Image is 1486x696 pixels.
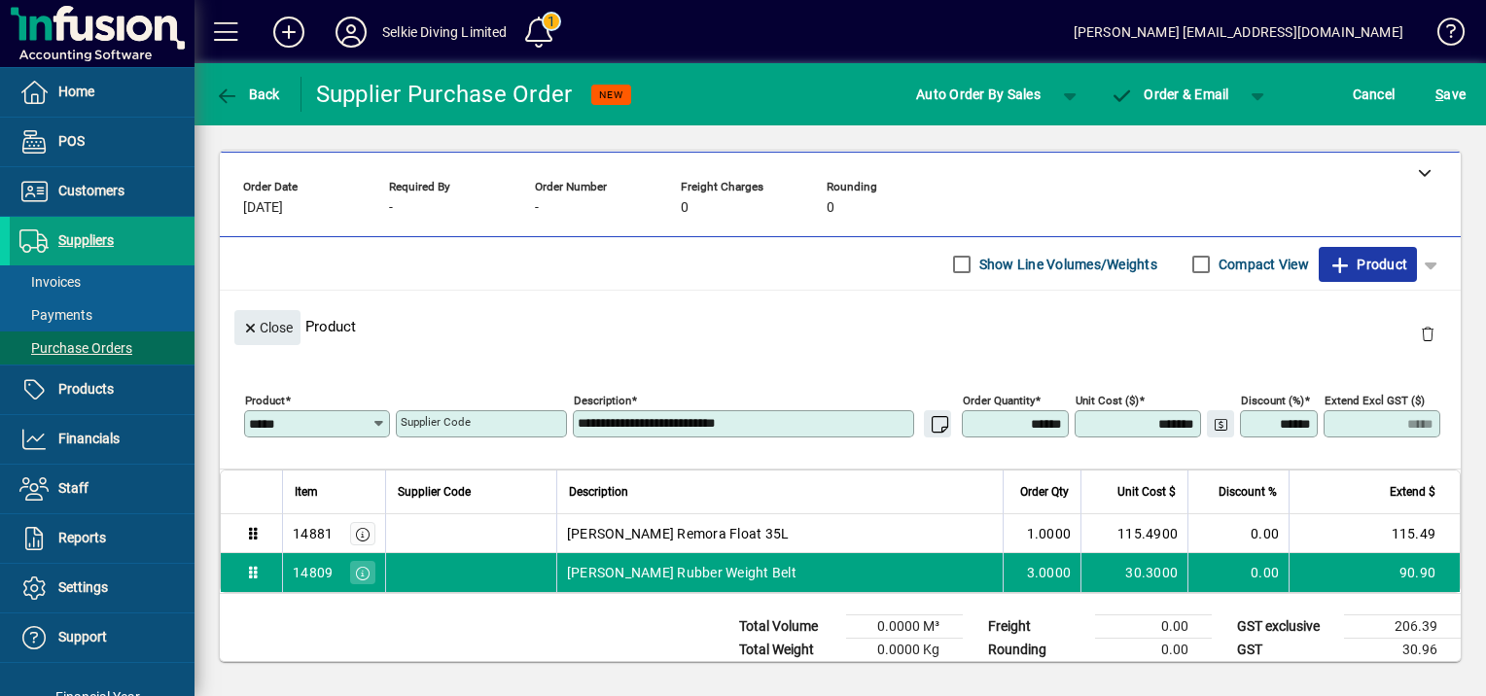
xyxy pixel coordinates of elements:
span: Back [215,87,280,102]
a: Knowledge Base [1423,4,1462,67]
button: Back [210,77,285,112]
a: Staff [10,465,195,513]
span: Settings [58,579,108,595]
td: Total Volume [729,615,846,639]
button: Product [1319,247,1417,282]
span: Description [569,481,628,503]
span: Purchase Orders [19,340,132,356]
td: 3.0000 [1003,553,1080,592]
span: ave [1435,79,1466,110]
app-page-header-button: Delete [1404,325,1451,342]
div: 14881 [293,524,333,543]
span: Reports [58,530,106,545]
a: Financials [10,415,195,464]
span: Close [242,312,293,344]
span: Auto Order By Sales [916,79,1041,110]
span: Payments [19,307,92,323]
span: Discount % [1219,481,1277,503]
a: Payments [10,298,195,331]
span: - [535,200,539,216]
div: Supplier Purchase Order [316,79,573,110]
span: [PERSON_NAME] Remora Float 35L [567,524,790,543]
td: 0.0000 M³ [846,615,963,639]
span: Products [58,381,114,397]
div: Selkie Diving Limited [382,17,508,48]
td: 1.0000 [1003,514,1080,553]
label: Show Line Volumes/Weights [975,255,1157,274]
a: Reports [10,514,195,563]
button: Profile [320,15,382,50]
td: Rounding [978,639,1095,662]
td: 0.00 [1187,553,1289,592]
td: 0.00 [1095,639,1212,662]
app-page-header-button: Back [195,77,301,112]
td: 206.39 [1344,615,1461,639]
div: 14809 [293,563,333,582]
td: 0.0000 Kg [846,639,963,662]
div: [PERSON_NAME] [EMAIL_ADDRESS][DOMAIN_NAME] [1074,17,1403,48]
mat-label: Description [574,394,631,407]
span: POS [58,133,85,149]
mat-label: Discount (%) [1241,394,1304,407]
td: GST [1227,639,1344,662]
button: Save [1431,77,1470,112]
span: Order Qty [1020,481,1069,503]
td: 0.00 [1095,615,1212,639]
button: Delete [1404,310,1451,357]
span: Order & Email [1111,87,1229,102]
div: Product [220,291,1461,362]
button: Add [258,15,320,50]
span: 0 [827,200,834,216]
span: Staff [58,480,88,496]
button: Auto Order By Sales [906,77,1050,112]
mat-label: Order Quantity [963,394,1035,407]
a: Products [10,365,195,414]
span: [PERSON_NAME] Rubber Weight Belt [567,563,796,582]
span: 0 [681,200,689,216]
td: 30.3000 [1080,553,1187,592]
td: 0.00 [1187,514,1289,553]
span: Invoices [19,274,81,290]
mat-label: Extend excl GST ($) [1325,394,1425,407]
span: Cancel [1353,79,1396,110]
td: Freight [978,615,1095,639]
button: Order & Email [1101,77,1239,112]
span: - [389,200,393,216]
mat-label: Supplier Code [401,415,471,429]
span: S [1435,87,1443,102]
span: Extend $ [1390,481,1435,503]
span: Product [1328,249,1407,280]
span: NEW [599,88,623,101]
mat-label: Unit Cost ($) [1076,394,1139,407]
td: 115.4900 [1080,514,1187,553]
span: Financials [58,431,120,446]
a: POS [10,118,195,166]
span: Item [295,481,318,503]
span: Unit Cost $ [1117,481,1176,503]
a: Settings [10,564,195,612]
td: Total Weight [729,639,846,662]
button: Cancel [1348,77,1400,112]
td: 115.49 [1289,514,1460,553]
span: Suppliers [58,232,114,248]
span: Supplier Code [398,481,471,503]
span: Support [58,629,107,644]
button: Close [234,310,301,345]
a: Invoices [10,265,195,298]
button: Change Price Levels [1207,410,1234,437]
mat-label: Product [245,394,285,407]
span: [DATE] [243,200,283,216]
span: Customers [58,183,124,198]
a: Customers [10,167,195,216]
td: 90.90 [1289,553,1460,592]
a: Home [10,68,195,117]
label: Compact View [1215,255,1309,274]
td: 30.96 [1344,639,1461,662]
app-page-header-button: Close [230,318,305,335]
a: Support [10,613,195,662]
td: GST exclusive [1227,615,1344,639]
a: Purchase Orders [10,331,195,365]
span: Home [58,84,94,99]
